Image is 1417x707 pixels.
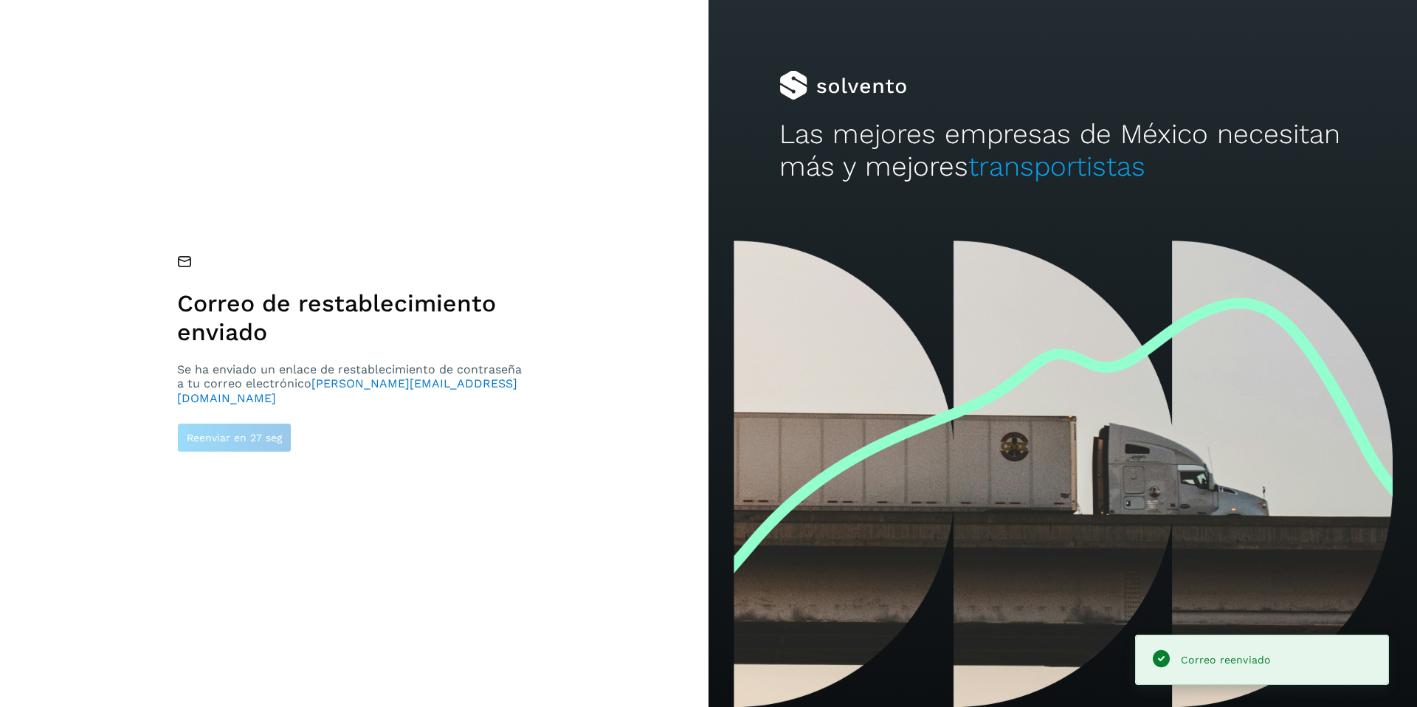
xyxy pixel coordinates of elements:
h1: Correo de restablecimiento enviado [177,289,528,346]
span: transportistas [968,151,1145,182]
span: Reenviar en 27 seg [187,432,282,443]
span: [PERSON_NAME][EMAIL_ADDRESS][DOMAIN_NAME] [177,376,517,404]
h2: Las mejores empresas de México necesitan más y mejores [779,118,1346,184]
span: Correo reenviado [1181,654,1270,666]
button: Reenviar en 27 seg [177,423,292,452]
p: Se ha enviado un enlace de restablecimiento de contraseña a tu correo electrónico [177,362,528,405]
